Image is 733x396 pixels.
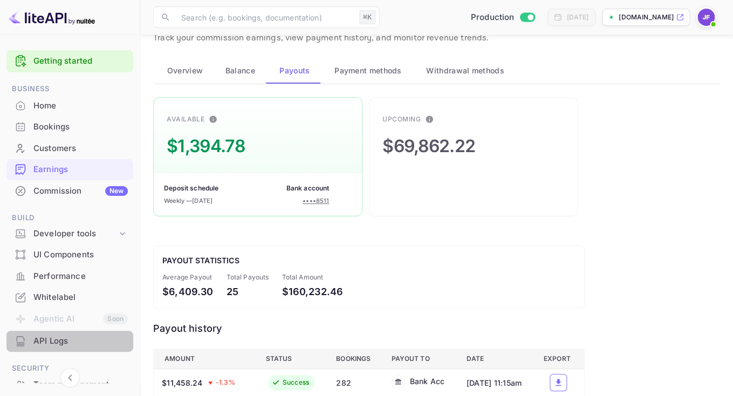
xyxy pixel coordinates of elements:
[175,6,355,28] input: Search (e.g. bookings, documentation)
[33,228,117,240] div: Developer tools
[33,249,128,261] div: UI Components
[33,100,128,112] div: Home
[6,117,133,136] a: Bookings
[6,212,133,224] span: Build
[225,64,255,77] span: Balance
[336,377,374,388] div: 282
[6,331,133,352] div: API Logs
[162,284,213,299] div: $6,409.30
[6,181,133,201] a: CommissionNew
[535,349,585,368] th: Export
[6,138,133,159] div: Customers
[6,117,133,138] div: Bookings
[226,272,269,282] div: Total Payouts
[6,287,133,308] div: Whitelabel
[204,111,222,128] button: This is the amount of confirmed commission that will be paid to you on the next scheduled deposit
[226,284,269,299] div: 25
[162,377,203,388] div: $11,458.24
[467,11,539,24] div: Switch to Sandbox mode
[286,183,329,193] div: Bank account
[216,378,235,387] span: -1.3 %
[6,331,133,351] a: API Logs
[33,55,128,67] a: Getting started
[33,379,128,391] div: Team management
[334,64,402,77] span: Payment methods
[153,58,720,84] div: scrollable auto tabs example
[164,183,218,193] div: Deposit schedule
[467,377,526,388] div: [DATE] 11:15am
[697,9,715,26] img: Jenny Frimer
[359,10,375,24] div: ⌘K
[6,374,133,394] a: Team management
[162,255,576,266] div: Payout Statistics
[6,159,133,180] div: Earnings
[162,272,213,282] div: Average Payout
[6,95,133,117] div: Home
[33,335,128,347] div: API Logs
[6,83,133,95] span: Business
[282,272,343,282] div: Total Amount
[471,11,515,24] span: Production
[6,95,133,115] a: Home
[6,287,133,307] a: Whitelabel
[33,142,128,155] div: Customers
[382,114,421,124] div: Upcoming
[6,266,133,287] div: Performance
[327,349,382,368] th: Bookings
[6,181,133,202] div: CommissionNew
[33,185,128,197] div: Commission
[33,121,128,133] div: Bookings
[6,50,133,72] div: Getting started
[409,375,444,387] div: Bank Acc
[33,291,128,304] div: Whitelabel
[164,196,213,206] div: Weekly — [DATE]
[105,186,128,196] div: New
[6,159,133,179] a: Earnings
[6,224,133,243] div: Developer tools
[421,111,438,128] button: This is the amount of commission earned for bookings that have not been finalized. After guest ch...
[619,12,674,22] p: [DOMAIN_NAME]
[426,64,504,77] span: Withdrawal methods
[6,244,133,265] div: UI Components
[6,244,133,264] a: UI Components
[303,196,329,206] div: •••• 8511
[283,378,310,387] div: Success
[153,32,720,45] p: Track your commission earnings, view payment history, and monitor revenue trends.
[6,363,133,374] span: Security
[382,349,457,368] th: Payout to
[382,133,475,159] div: $69,862.22
[33,163,128,176] div: Earnings
[167,64,203,77] span: Overview
[167,133,245,159] div: $1,394.78
[257,349,328,368] th: Status
[6,138,133,158] a: Customers
[6,266,133,286] a: Performance
[279,64,310,77] span: Payouts
[9,9,95,26] img: LiteAPI logo
[167,114,204,124] div: Available
[33,270,128,283] div: Performance
[154,349,257,368] th: Amount
[566,12,588,22] div: [DATE]
[60,368,80,387] button: Collapse navigation
[153,321,585,336] div: Payout history
[282,284,343,299] div: $160,232.46
[458,349,535,368] th: Date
